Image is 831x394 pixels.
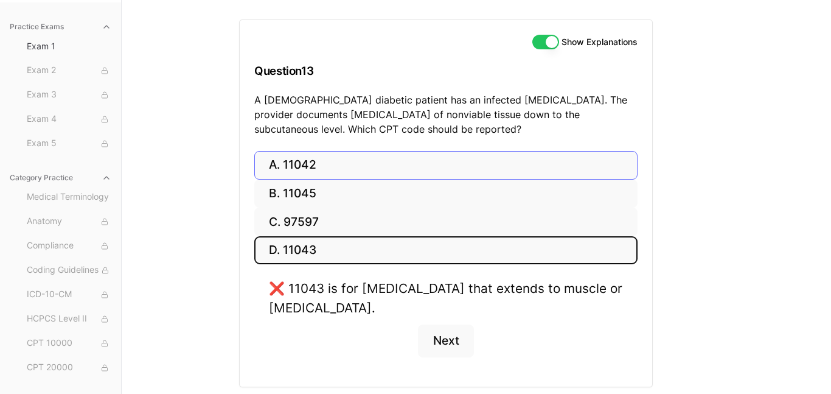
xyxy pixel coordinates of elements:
button: A. 11042 [254,151,638,180]
span: Exam 2 [27,64,111,77]
span: Exam 3 [27,88,111,102]
h3: Question 13 [254,53,638,89]
button: Compliance [22,236,116,256]
button: Next [418,325,473,357]
button: Anatomy [22,212,116,231]
button: Category Practice [5,168,116,188]
button: Exam 4 [22,110,116,129]
button: CPT 20000 [22,358,116,378]
span: CPT 10000 [27,337,111,350]
button: Coding Guidelines [22,261,116,280]
button: CPT 10000 [22,334,116,353]
span: Coding Guidelines [27,264,111,277]
button: Exam 1 [22,37,116,56]
button: HCPCS Level II [22,309,116,329]
span: HCPCS Level II [27,312,111,326]
label: Show Explanations [562,38,638,46]
button: C. 97597 [254,208,638,236]
button: Exam 3 [22,85,116,105]
div: ❌ 11043 is for [MEDICAL_DATA] that extends to muscle or [MEDICAL_DATA]. [269,279,623,317]
button: B. 11045 [254,180,638,208]
span: Compliance [27,239,111,253]
span: Medical Terminology [27,191,111,204]
button: ICD-10-CM [22,285,116,304]
button: Practice Exams [5,17,116,37]
span: ICD-10-CM [27,288,111,301]
button: Exam 2 [22,61,116,80]
span: Exam 4 [27,113,111,126]
span: CPT 20000 [27,361,111,375]
button: Medical Terminology [22,188,116,207]
span: Anatomy [27,215,111,228]
span: Exam 5 [27,137,111,150]
p: A [DEMOGRAPHIC_DATA] diabetic patient has an infected [MEDICAL_DATA]. The provider documents [MED... [254,93,638,136]
span: Exam 1 [27,40,111,52]
button: D. 11043 [254,236,638,265]
button: Exam 5 [22,134,116,153]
